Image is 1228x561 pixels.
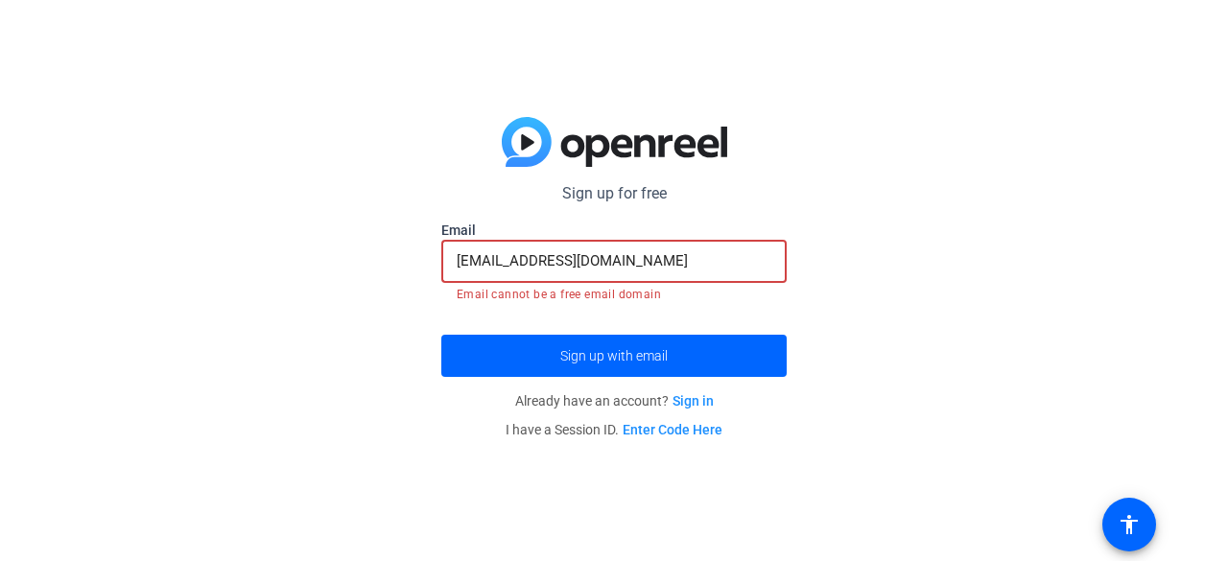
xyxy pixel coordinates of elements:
p: Sign up for free [441,182,787,205]
label: Email [441,221,787,240]
a: Sign in [673,393,714,409]
mat-icon: accessibility [1118,513,1141,536]
a: Enter Code Here [623,422,722,437]
input: Enter Email Address [457,249,771,272]
img: blue-gradient.svg [502,117,727,167]
span: I have a Session ID. [506,422,722,437]
mat-error: Email cannot be a free email domain [457,283,771,304]
span: Already have an account? [515,393,714,409]
button: Sign up with email [441,335,787,377]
